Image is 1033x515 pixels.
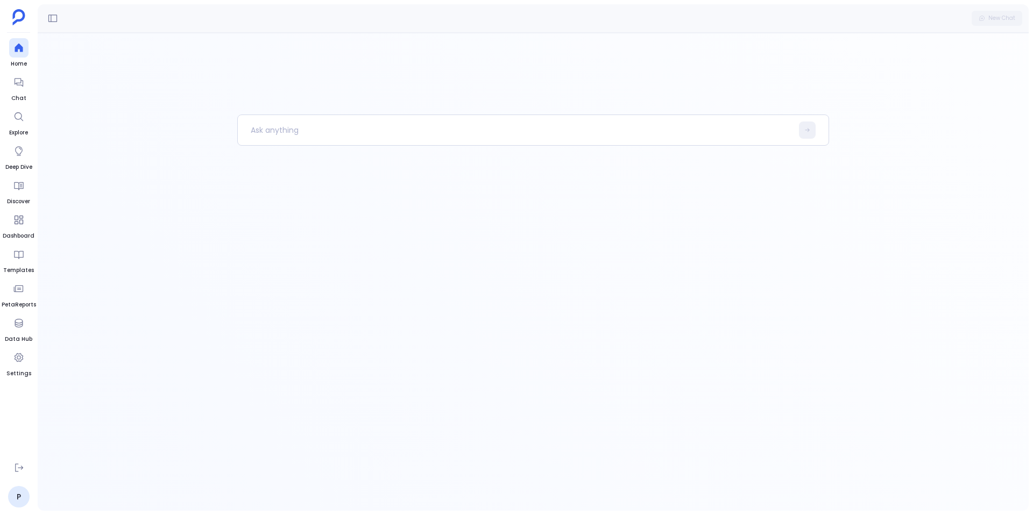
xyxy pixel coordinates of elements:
a: Explore [9,107,29,137]
span: Deep Dive [5,163,32,171]
a: Data Hub [5,313,32,344]
a: P [8,486,30,507]
a: PetaReports [2,279,36,309]
span: Home [9,60,29,68]
a: Templates [3,245,34,275]
a: Dashboard [3,210,34,240]
span: Templates [3,266,34,275]
span: PetaReports [2,301,36,309]
img: petavue logo [12,9,25,25]
a: Chat [9,73,29,103]
a: Deep Dive [5,141,32,171]
span: Explore [9,128,29,137]
span: Dashboard [3,232,34,240]
a: Settings [6,348,31,378]
span: Discover [7,197,30,206]
span: Chat [9,94,29,103]
span: Data Hub [5,335,32,344]
a: Home [9,38,29,68]
span: Settings [6,369,31,378]
a: Discover [7,176,30,206]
